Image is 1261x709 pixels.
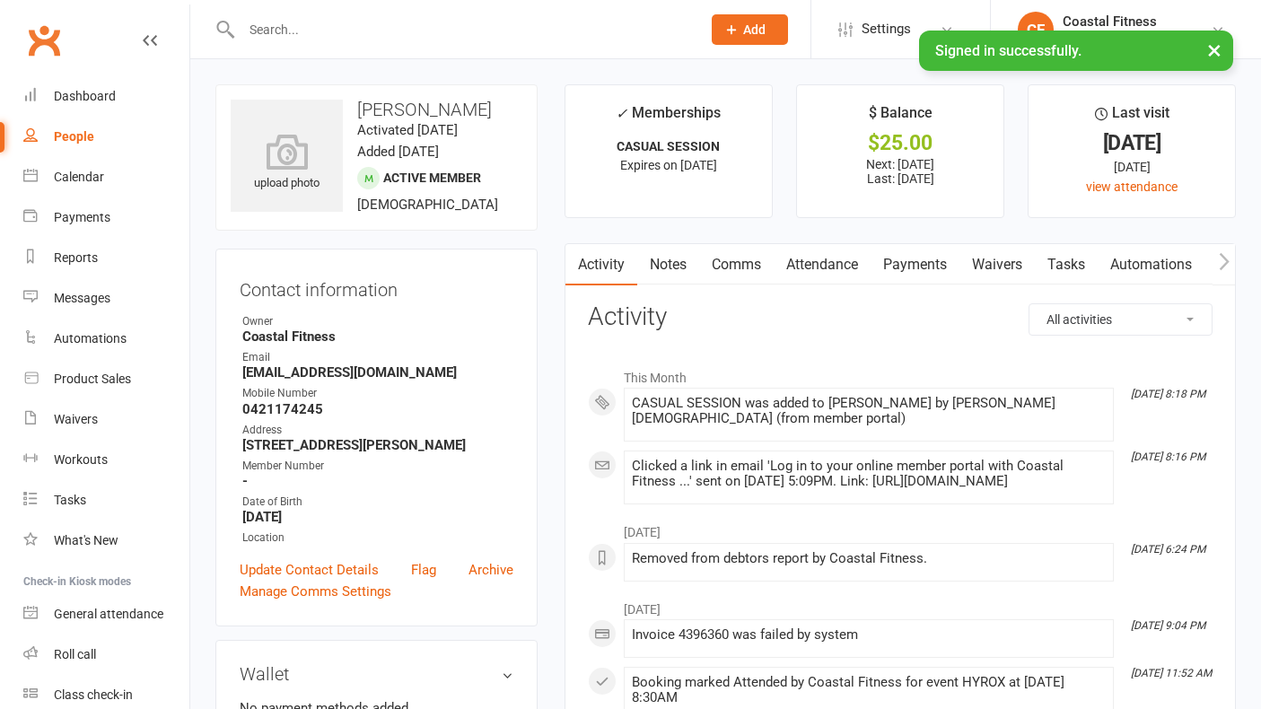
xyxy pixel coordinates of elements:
[23,359,189,399] a: Product Sales
[1086,179,1178,194] a: view attendance
[1045,157,1219,177] div: [DATE]
[240,559,379,581] a: Update Contact Details
[23,480,189,521] a: Tasks
[1131,667,1212,679] i: [DATE] 11:52 AM
[54,452,108,467] div: Workouts
[699,244,774,285] a: Comms
[23,521,189,561] a: What's New
[236,17,688,42] input: Search...
[23,278,189,319] a: Messages
[54,129,94,144] div: People
[813,134,987,153] div: $25.00
[242,364,513,381] strong: [EMAIL_ADDRESS][DOMAIN_NAME]
[54,250,98,265] div: Reports
[23,238,189,278] a: Reports
[242,437,513,453] strong: [STREET_ADDRESS][PERSON_NAME]
[411,559,436,581] a: Flag
[616,101,721,135] div: Memberships
[871,244,959,285] a: Payments
[242,385,513,402] div: Mobile Number
[632,551,1106,566] div: Removed from debtors report by Coastal Fitness.
[357,144,439,160] time: Added [DATE]
[54,210,110,224] div: Payments
[712,14,788,45] button: Add
[1131,543,1205,556] i: [DATE] 6:24 PM
[617,139,720,153] strong: CASUAL SESSION
[54,647,96,661] div: Roll call
[54,291,110,305] div: Messages
[242,422,513,439] div: Address
[242,473,513,489] strong: -
[357,197,498,213] span: [DEMOGRAPHIC_DATA]
[240,664,513,684] h3: Wallet
[1131,388,1205,400] i: [DATE] 8:18 PM
[1095,101,1169,134] div: Last visit
[242,494,513,511] div: Date of Birth
[632,675,1106,705] div: Booking marked Attended by Coastal Fitness for event HYROX at [DATE] 8:30AM
[1198,31,1230,69] button: ×
[468,559,513,581] a: Archive
[242,328,513,345] strong: Coastal Fitness
[242,530,513,547] div: Location
[23,197,189,238] a: Payments
[616,105,627,122] i: ✓
[231,134,343,193] div: upload photo
[23,157,189,197] a: Calendar
[54,687,133,702] div: Class check-in
[357,122,458,138] time: Activated [DATE]
[23,399,189,440] a: Waivers
[242,401,513,417] strong: 0421174245
[743,22,766,37] span: Add
[869,101,933,134] div: $ Balance
[240,273,513,300] h3: Contact information
[54,493,86,507] div: Tasks
[637,244,699,285] a: Notes
[23,440,189,480] a: Workouts
[1131,619,1205,632] i: [DATE] 9:04 PM
[632,459,1106,489] div: Clicked a link in email 'Log in to your online member portal with Coastal Fitness ...' sent on [D...
[774,244,871,285] a: Attendance
[23,319,189,359] a: Automations
[1018,12,1054,48] div: CF
[23,635,189,675] a: Roll call
[588,513,1213,542] li: [DATE]
[813,157,987,186] p: Next: [DATE] Last: [DATE]
[1045,134,1219,153] div: [DATE]
[242,509,513,525] strong: [DATE]
[54,89,116,103] div: Dashboard
[1131,451,1205,463] i: [DATE] 8:16 PM
[565,244,637,285] a: Activity
[588,359,1213,388] li: This Month
[1063,30,1211,46] div: Coastal Fitness Movement
[242,349,513,366] div: Email
[231,100,522,119] h3: [PERSON_NAME]
[54,372,131,386] div: Product Sales
[23,76,189,117] a: Dashboard
[242,313,513,330] div: Owner
[1035,244,1098,285] a: Tasks
[23,117,189,157] a: People
[54,412,98,426] div: Waivers
[1098,244,1204,285] a: Automations
[240,581,391,602] a: Manage Comms Settings
[935,42,1081,59] span: Signed in successfully.
[588,303,1213,331] h3: Activity
[383,171,481,185] span: Active member
[588,591,1213,619] li: [DATE]
[632,396,1106,426] div: CASUAL SESSION was added to [PERSON_NAME] by [PERSON_NAME][DEMOGRAPHIC_DATA] (from member portal)
[862,9,911,49] span: Settings
[620,158,717,172] span: Expires on [DATE]
[54,533,118,547] div: What's New
[1063,13,1211,30] div: Coastal Fitness
[242,458,513,475] div: Member Number
[632,627,1106,643] div: Invoice 4396360 was failed by system
[23,594,189,635] a: General attendance kiosk mode
[22,18,66,63] a: Clubworx
[54,331,127,346] div: Automations
[54,607,163,621] div: General attendance
[54,170,104,184] div: Calendar
[959,244,1035,285] a: Waivers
